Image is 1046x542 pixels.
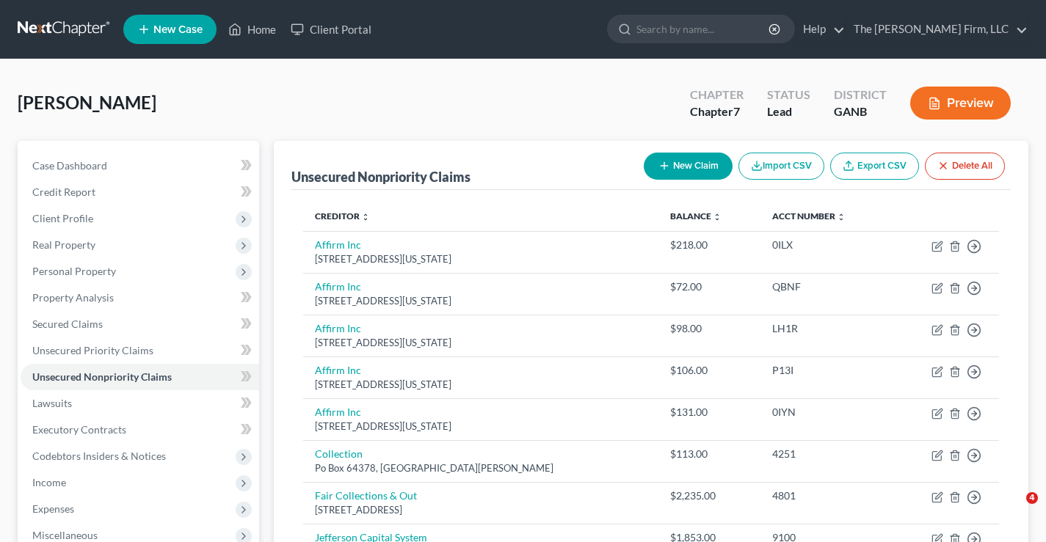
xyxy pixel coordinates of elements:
[32,529,98,541] span: Miscellaneous
[21,364,259,390] a: Unsecured Nonpriority Claims
[32,344,153,356] span: Unsecured Priority Claims
[796,16,845,43] a: Help
[830,153,919,180] a: Export CSV
[834,87,887,103] div: District
[690,87,744,103] div: Chapter
[21,179,259,205] a: Credit Report
[733,104,740,118] span: 7
[21,390,259,417] a: Lawsuits
[767,103,810,120] div: Lead
[846,16,1028,43] a: The [PERSON_NAME] Firm, LLC
[670,405,748,420] div: $131.00
[772,321,880,336] div: LH1R
[713,213,722,221] i: unfold_more
[21,153,259,179] a: Case Dashboard
[670,279,748,294] div: $72.00
[315,503,647,517] div: [STREET_ADDRESS]
[32,212,93,224] span: Client Profile
[315,378,647,392] div: [STREET_ADDRESS][US_STATE]
[32,238,95,251] span: Real Property
[315,420,647,433] div: [STREET_ADDRESS][US_STATE]
[32,265,116,277] span: Personal Property
[772,488,880,503] div: 4801
[32,450,166,462] span: Codebtors Insiders & Notices
[21,311,259,337] a: Secured Claims
[32,423,126,436] span: Executory Contracts
[291,168,471,186] div: Unsecured Nonpriority Claims
[21,337,259,364] a: Unsecured Priority Claims
[834,103,887,120] div: GANB
[32,397,72,409] span: Lawsuits
[32,502,74,515] span: Expenses
[315,336,647,350] div: [STREET_ADDRESS][US_STATE]
[315,294,647,308] div: [STREET_ADDRESS][US_STATE]
[21,417,259,443] a: Executory Contracts
[690,103,744,120] div: Chapter
[925,153,1005,180] button: Delete All
[772,238,880,252] div: 0ILX
[772,363,880,378] div: P13I
[772,210,846,221] a: Acct Number unfold_more
[670,210,722,221] a: Balance unfold_more
[670,363,748,378] div: $106.00
[772,279,880,294] div: QBNF
[283,16,379,43] a: Client Portal
[361,213,370,221] i: unfold_more
[996,492,1031,527] iframe: Intercom live chat
[153,24,203,35] span: New Case
[315,280,361,293] a: Affirm Inc
[32,186,95,198] span: Credit Report
[738,153,824,180] button: Import CSV
[315,447,363,460] a: Collection
[644,153,733,180] button: New Claim
[32,318,103,330] span: Secured Claims
[910,87,1011,120] button: Preview
[837,213,846,221] i: unfold_more
[32,476,66,488] span: Income
[221,16,283,43] a: Home
[315,322,361,334] a: Affirm Inc
[32,370,172,383] span: Unsecured Nonpriority Claims
[32,159,107,172] span: Case Dashboard
[315,364,361,376] a: Affirm Inc
[315,210,370,221] a: Creditor unfold_more
[1026,492,1038,504] span: 4
[315,406,361,418] a: Affirm Inc
[32,291,114,304] span: Property Analysis
[767,87,810,103] div: Status
[670,238,748,252] div: $218.00
[315,238,361,251] a: Affirm Inc
[670,321,748,336] div: $98.00
[21,285,259,311] a: Property Analysis
[772,447,880,461] div: 4251
[18,92,156,113] span: [PERSON_NAME]
[670,447,748,461] div: $113.00
[670,488,748,503] div: $2,235.00
[636,15,771,43] input: Search by name...
[772,405,880,420] div: 0IYN
[315,252,647,266] div: [STREET_ADDRESS][US_STATE]
[315,461,647,475] div: Po Box 64378, [GEOGRAPHIC_DATA][PERSON_NAME]
[315,489,417,502] a: Fair Collections & Out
